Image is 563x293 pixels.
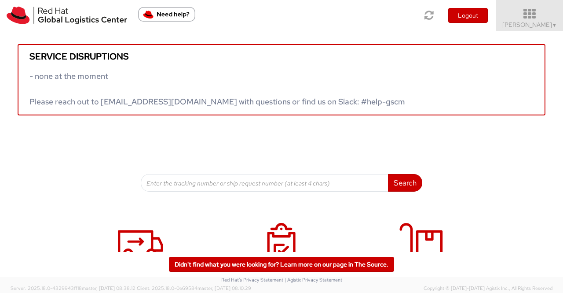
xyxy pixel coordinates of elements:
span: - none at the moment Please reach out to [EMAIL_ADDRESS][DOMAIN_NAME] with questions or find us o... [29,71,405,107]
span: master, [DATE] 08:38:12 [82,285,135,291]
h5: Service disruptions [29,52,534,61]
button: Search [388,174,422,192]
input: Enter the tracking number or ship request number (at least 4 chars) [141,174,388,192]
button: Need help? [138,7,195,22]
button: Logout [448,8,488,23]
img: rh-logistics-00dfa346123c4ec078e1.svg [7,7,127,24]
span: [PERSON_NAME] [502,21,557,29]
span: master, [DATE] 08:10:29 [197,285,251,291]
a: Didn't find what you were looking for? Learn more on our page in The Source. [169,257,394,272]
a: Service disruptions - none at the moment Please reach out to [EMAIL_ADDRESS][DOMAIN_NAME] with qu... [18,44,545,115]
span: ▼ [552,22,557,29]
a: Red Hat's Privacy Statement [221,277,283,283]
span: Client: 2025.18.0-0e69584 [137,285,251,291]
span: Server: 2025.18.0-4329943ff18 [11,285,135,291]
a: | Agistix Privacy Statement [285,277,342,283]
span: Copyright © [DATE]-[DATE] Agistix Inc., All Rights Reserved [424,285,552,292]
